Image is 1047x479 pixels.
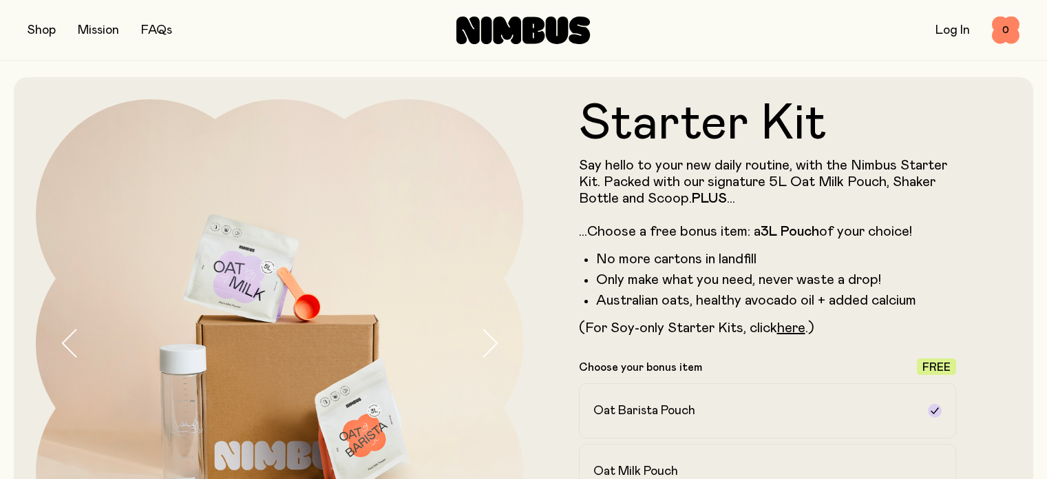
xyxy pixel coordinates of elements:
[761,225,777,238] strong: 3L
[593,402,695,419] h2: Oat Barista Pouch
[992,17,1019,44] button: 0
[78,24,119,37] a: Mission
[579,320,957,336] p: (For Soy-only Starter Kits, click .)
[596,251,957,267] li: No more cartons in landfill
[596,272,957,288] li: Only make what you need, never waste a drop!
[596,292,957,309] li: Australian oats, healthy avocado oil + added calcium
[579,99,957,149] h1: Starter Kit
[579,360,702,374] p: Choose your bonus item
[781,225,819,238] strong: Pouch
[777,321,805,335] a: here
[692,192,727,205] strong: PLUS
[922,362,951,373] span: Free
[579,157,957,240] p: Say hello to your new daily routine, with the Nimbus Starter Kit. Packed with our signature 5L Oa...
[935,24,970,37] a: Log In
[141,24,172,37] a: FAQs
